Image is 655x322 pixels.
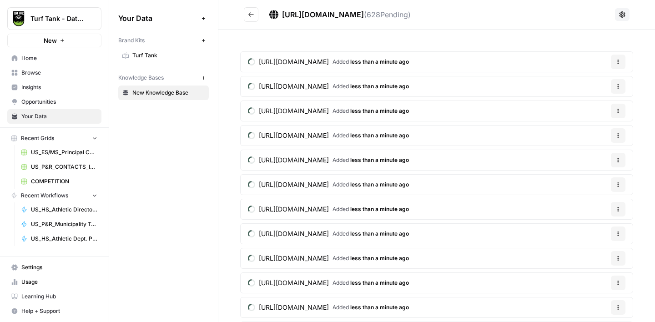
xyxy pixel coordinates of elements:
[21,98,97,106] span: Opportunities
[333,254,409,262] span: Added
[7,80,101,95] a: Insights
[21,292,97,301] span: Learning Hub
[21,134,54,142] span: Recent Grids
[350,132,409,139] span: less than a minute ago
[7,34,101,47] button: New
[241,224,416,244] a: [URL][DOMAIN_NAME]Added less than a minute ago
[241,297,416,317] a: [URL][DOMAIN_NAME]Added less than a minute ago
[17,160,101,174] a: US_P&R_CONTACTS_INITIAL TEST
[21,112,97,121] span: Your Data
[259,278,329,287] span: [URL][DOMAIN_NAME]
[7,289,101,304] a: Learning Hub
[241,248,416,268] a: [URL][DOMAIN_NAME]Added less than a minute ago
[333,156,409,164] span: Added
[21,307,97,315] span: Help + Support
[350,181,409,188] span: less than a minute ago
[31,220,97,228] span: US_P&R_Municipality Type_VERSION2
[259,254,329,263] span: [URL][DOMAIN_NAME]
[259,180,329,189] span: [URL][DOMAIN_NAME]
[17,145,101,160] a: US_ES/MS_Principal Contacts_1
[333,181,409,189] span: Added
[333,303,409,312] span: Added
[241,101,416,121] a: [URL][DOMAIN_NAME]Added less than a minute ago
[7,131,101,145] button: Recent Grids
[259,303,329,312] span: [URL][DOMAIN_NAME]
[17,217,101,231] a: US_P&R_Municipality Type_VERSION2
[350,58,409,65] span: less than a minute ago
[7,109,101,124] a: Your Data
[30,14,86,23] span: Turf Tank - Data Team
[132,51,205,60] span: Turf Tank
[333,82,409,91] span: Added
[350,156,409,163] span: less than a minute ago
[118,74,164,82] span: Knowledge Bases
[118,36,145,45] span: Brand Kits
[31,177,97,186] span: COMPETITION
[259,131,329,140] span: [URL][DOMAIN_NAME]
[17,174,101,189] a: COMPETITION
[241,175,416,195] a: [URL][DOMAIN_NAME]Added less than a minute ago
[241,273,416,293] a: [URL][DOMAIN_NAME]Added less than a minute ago
[10,10,27,27] img: Turf Tank - Data Team Logo
[7,189,101,202] button: Recent Workflows
[259,57,329,66] span: [URL][DOMAIN_NAME]
[118,86,209,100] a: New Knowledge Base
[21,191,68,200] span: Recent Workflows
[364,10,411,19] span: ( 628 Pending)
[259,106,329,116] span: [URL][DOMAIN_NAME]
[31,148,97,156] span: US_ES/MS_Principal Contacts_1
[333,205,409,213] span: Added
[350,83,409,90] span: less than a minute ago
[241,126,416,146] a: [URL][DOMAIN_NAME]Added less than a minute ago
[132,89,205,97] span: New Knowledge Base
[44,36,57,45] span: New
[333,230,409,238] span: Added
[7,304,101,318] button: Help + Support
[118,48,209,63] a: Turf Tank
[17,202,101,217] a: US_HS_Athletic Director Contact
[333,58,409,66] span: Added
[21,83,97,91] span: Insights
[350,304,409,311] span: less than a minute ago
[21,263,97,272] span: Settings
[333,279,409,287] span: Added
[350,230,409,237] span: less than a minute ago
[259,82,329,91] span: [URL][DOMAIN_NAME]
[244,7,258,22] button: Go back
[350,107,409,114] span: less than a minute ago
[17,231,101,246] a: US_HS_Athletic Dept. Phone Number
[241,150,416,170] a: [URL][DOMAIN_NAME]Added less than a minute ago
[350,255,409,262] span: less than a minute ago
[259,229,329,238] span: [URL][DOMAIN_NAME]
[241,76,416,96] a: [URL][DOMAIN_NAME]Added less than a minute ago
[31,206,97,214] span: US_HS_Athletic Director Contact
[282,10,364,19] span: [URL][DOMAIN_NAME]
[118,13,198,24] span: Your Data
[31,163,97,171] span: US_P&R_CONTACTS_INITIAL TEST
[333,107,409,115] span: Added
[259,205,329,214] span: [URL][DOMAIN_NAME]
[350,206,409,212] span: less than a minute ago
[7,7,101,30] button: Workspace: Turf Tank - Data Team
[21,69,97,77] span: Browse
[241,52,416,72] a: [URL][DOMAIN_NAME]Added less than a minute ago
[7,275,101,289] a: Usage
[259,156,329,165] span: [URL][DOMAIN_NAME]
[21,278,97,286] span: Usage
[7,51,101,65] a: Home
[7,95,101,109] a: Opportunities
[350,279,409,286] span: less than a minute ago
[21,54,97,62] span: Home
[241,199,416,219] a: [URL][DOMAIN_NAME]Added less than a minute ago
[7,65,101,80] a: Browse
[31,235,97,243] span: US_HS_Athletic Dept. Phone Number
[333,131,409,140] span: Added
[7,260,101,275] a: Settings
